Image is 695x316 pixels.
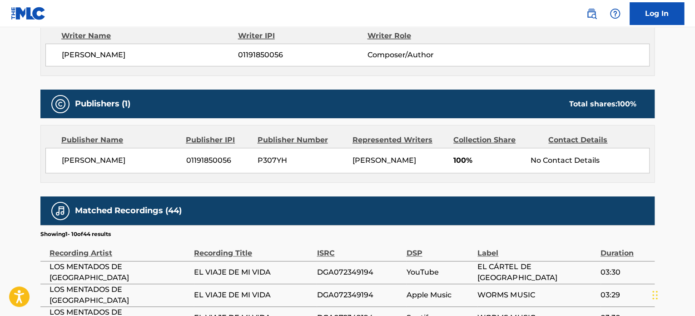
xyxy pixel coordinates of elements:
iframe: Chat Widget [650,272,695,316]
span: 100 % [617,100,636,108]
div: ISRC [317,238,402,259]
h5: Matched Recordings (44) [75,206,182,216]
div: Label [477,238,596,259]
p: Showing 1 - 10 of 44 results [40,230,111,238]
span: YouTube [406,267,473,278]
span: LOS MENTADOS DE [GEOGRAPHIC_DATA] [50,261,189,283]
span: 01191850056 [238,50,367,60]
img: Publishers [55,99,66,110]
span: P307YH [258,155,346,166]
div: Contact Details [548,135,636,145]
span: 03:30 [601,267,650,278]
div: Help [606,5,624,23]
img: search [586,8,597,19]
span: EL CÁRTEL DE [GEOGRAPHIC_DATA] [477,261,596,283]
span: [PERSON_NAME] [352,156,416,165]
div: Drag [652,281,658,309]
span: 01191850056 [186,155,251,166]
div: Collection Share [453,135,541,145]
div: Writer Name [61,30,238,41]
div: Publisher IPI [186,135,250,145]
div: Publisher Number [257,135,345,145]
div: Publisher Name [61,135,179,145]
span: EL VIAJE DE MI VIDA [194,290,312,301]
div: Recording Title [194,238,312,259]
div: DSP [406,238,473,259]
div: Writer IPI [238,30,367,41]
span: 03:29 [601,290,650,301]
span: EL VIAJE DE MI VIDA [194,267,312,278]
div: Total shares: [569,99,636,110]
span: [PERSON_NAME] [62,50,238,60]
img: MLC Logo [11,7,46,20]
h5: Publishers (1) [75,99,130,109]
span: WORMS MUSIC [477,290,596,301]
span: Apple Music [406,290,473,301]
span: DGA072349194 [317,267,402,278]
span: LOS MENTADOS DE [GEOGRAPHIC_DATA] [50,284,189,306]
a: Public Search [582,5,601,23]
img: help [610,8,621,19]
div: No Contact Details [531,155,649,166]
img: Matched Recordings [55,206,66,216]
span: 100% [453,155,524,166]
div: Duration [601,238,650,259]
span: [PERSON_NAME] [62,155,179,166]
div: Writer Role [367,30,485,41]
a: Log In [630,2,684,25]
span: Composer/Author [367,50,485,60]
div: Represented Writers [352,135,447,145]
div: Recording Artist [50,238,189,259]
span: DGA072349194 [317,290,402,301]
